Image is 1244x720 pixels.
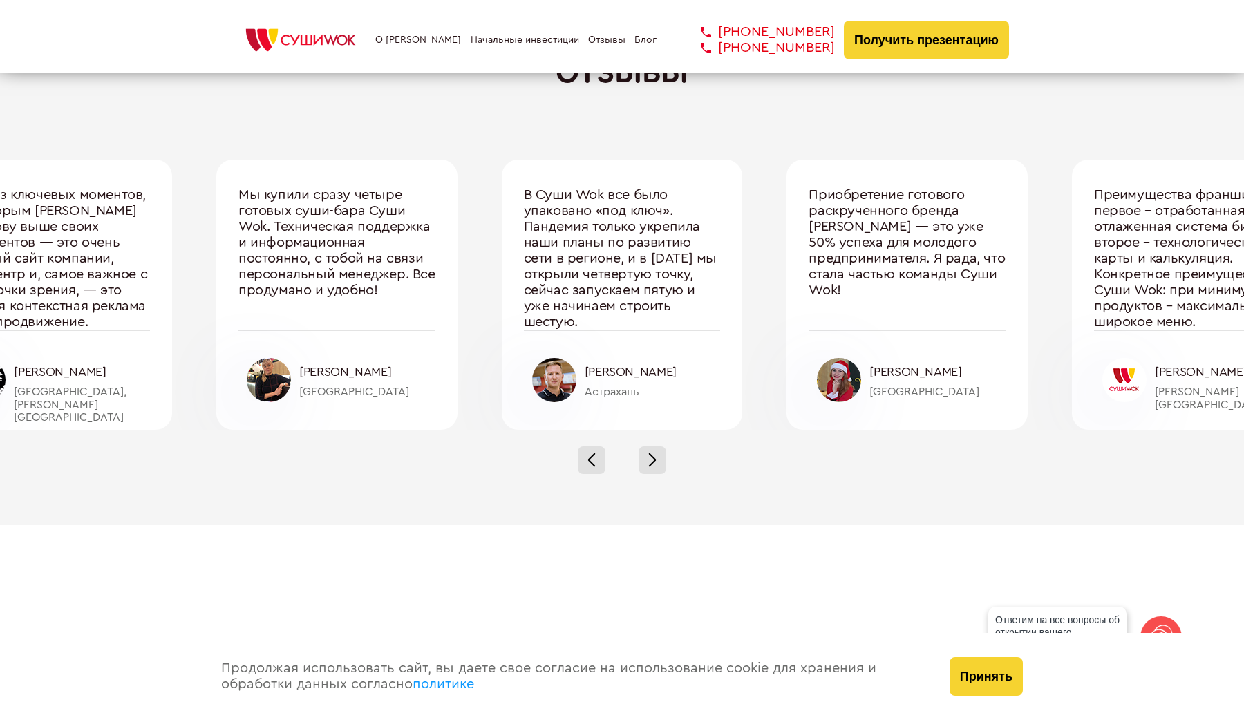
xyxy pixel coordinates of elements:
div: [PERSON_NAME] [299,365,435,379]
img: СУШИWOK [235,25,366,55]
div: [PERSON_NAME] [14,365,150,379]
button: Принять [950,657,1023,696]
a: [PHONE_NUMBER] [680,24,835,40]
div: [GEOGRAPHIC_DATA] [299,386,435,398]
a: Отзывы [588,35,625,46]
div: [GEOGRAPHIC_DATA], [PERSON_NAME][GEOGRAPHIC_DATA] [14,386,150,424]
a: О [PERSON_NAME] [375,35,461,46]
div: Астрахань [585,386,721,398]
div: Ответим на все вопросы об открытии вашего [PERSON_NAME]! [988,607,1127,658]
div: Мы купили сразу четыре готовых суши-бара Суши Wok. Техническая поддержка и информационная постоян... [238,187,435,330]
div: Продолжая использовать сайт, вы даете свое согласие на использование cookie для хранения и обрабо... [207,633,936,720]
div: Приобретение готового раскрученного бренда [PERSON_NAME] — это уже 50% успеха для молодого предпр... [809,187,1006,330]
a: Блог [634,35,657,46]
div: В Суши Wok все было упаковано «под ключ». Пандемия только укрепила наши планы по развитию сети в ... [524,187,721,330]
a: политике [413,677,474,691]
button: Получить презентацию [844,21,1009,59]
div: [PERSON_NAME] [869,365,1006,379]
div: [PERSON_NAME] [585,365,721,379]
a: Начальные инвестиции [471,35,579,46]
div: [GEOGRAPHIC_DATA] [869,386,1006,398]
a: [PHONE_NUMBER] [680,40,835,56]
